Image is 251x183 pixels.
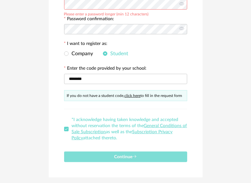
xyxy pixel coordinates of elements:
a: Subscription Privacy Policy [72,130,173,140]
label: Enter the code provided by your school: [64,66,147,72]
div: Please enter a password longer (min 12 characters) [64,11,149,16]
span: Continue [114,155,137,159]
a: click here [125,94,141,98]
a: General Conditions of Sale Subscription [72,124,187,134]
div: If you do not have a student code, to fill in the request form [64,90,187,101]
span: Company [69,51,93,56]
label: I want to register as: [64,41,108,47]
button: Continue [64,152,187,162]
span: Student [107,51,129,56]
label: Password confirmation: [64,17,114,22]
span: *I acknowledge having taken knowledge and accepted without reservation the terms of the as well a... [72,118,187,140]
